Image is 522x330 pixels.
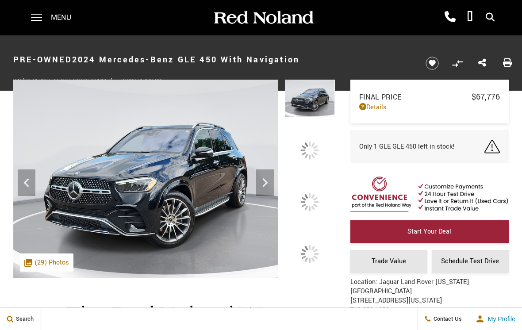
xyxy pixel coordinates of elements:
[13,77,23,84] span: VIN:
[13,80,278,278] img: Used 2024 Black Mercedes-Benz GLE 450 image 1
[407,227,451,236] span: Start Your Deal
[431,315,462,323] span: Contact Us
[285,80,335,117] img: Used 2024 Black Mercedes-Benz GLE 450 image 1
[13,54,72,65] strong: Pre-Owned
[212,10,314,26] img: Red Noland Auto Group
[23,77,112,84] span: [US_VEHICLE_IDENTIFICATION_NUMBER]
[13,42,411,77] h1: 2024 Mercedes-Benz GLE 450 With Navigation
[469,308,522,330] button: user-profile-menu
[422,56,442,70] button: Save vehicle
[359,103,500,112] a: Details
[451,57,464,70] button: Compare vehicle
[14,315,34,323] span: Search
[350,250,427,273] a: Trade Value
[121,77,138,84] span: Stock:
[359,91,500,103] a: Final Price $67,776
[478,58,486,69] a: Share this Pre-Owned 2024 Mercedes-Benz GLE 450 With Navigation
[472,91,500,103] span: $67,776
[359,92,472,102] span: Final Price
[350,305,389,315] a: 719.302.1000
[138,77,162,84] span: UL022148A
[432,250,509,273] a: Schedule Test Drive
[441,257,499,266] span: Schedule Test Drive
[484,315,515,322] span: My Profile
[503,58,512,69] a: Print this Pre-Owned 2024 Mercedes-Benz GLE 450 With Navigation
[20,253,73,272] div: (29) Photos
[350,220,509,243] a: Start Your Deal
[359,142,455,151] span: Only 1 GLE GLE 450 left in stock!
[372,257,406,266] span: Trade Value
[350,277,509,321] div: Location: Jaguar Land Rover [US_STATE][GEOGRAPHIC_DATA] [STREET_ADDRESS][US_STATE]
